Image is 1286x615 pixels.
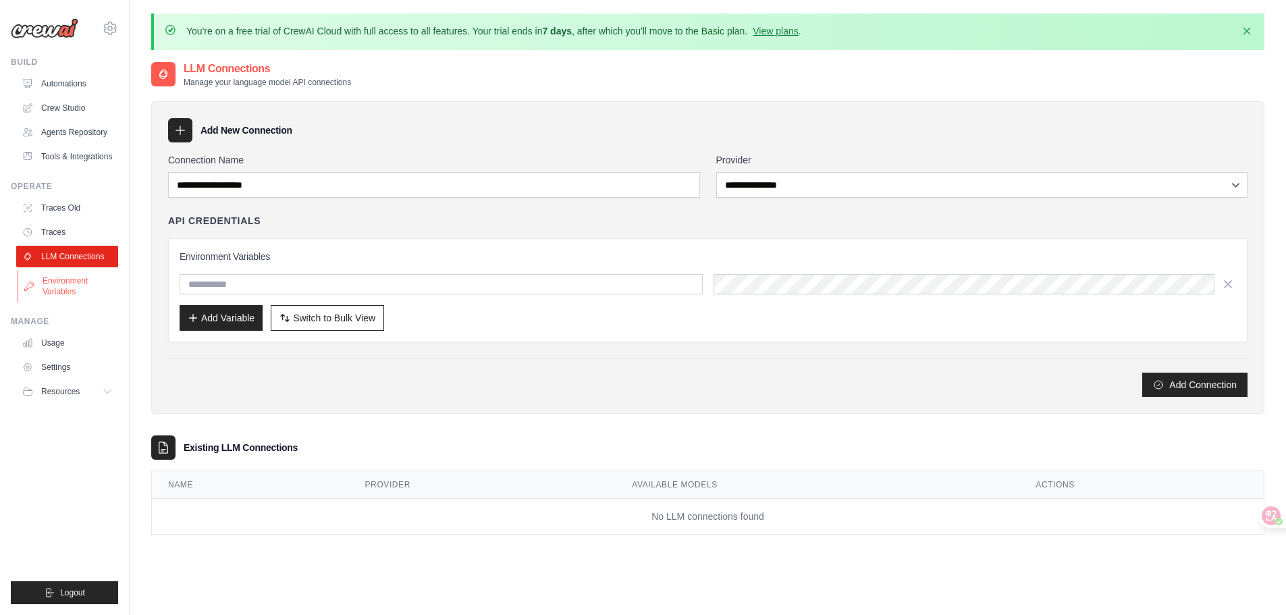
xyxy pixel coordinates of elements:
label: Provider [716,153,1248,167]
th: Actions [1019,471,1264,499]
th: Name [152,471,349,499]
a: Crew Studio [16,97,118,119]
th: Provider [349,471,616,499]
h3: Add New Connection [200,124,292,137]
a: Agents Repository [16,122,118,143]
a: View plans [753,26,798,36]
button: Resources [16,381,118,402]
label: Connection Name [168,153,700,167]
a: Tools & Integrations [16,146,118,167]
button: Logout [11,581,118,604]
a: LLM Connections [16,246,118,267]
span: Logout [60,587,85,598]
h2: LLM Connections [184,61,351,77]
button: Add Variable [180,305,263,331]
p: Manage your language model API connections [184,77,351,88]
h3: Existing LLM Connections [184,441,298,454]
p: You're on a free trial of CrewAI Cloud with full access to all features. Your trial ends in , aft... [186,24,801,38]
th: Available Models [616,471,1019,499]
h4: API Credentials [168,214,261,228]
a: Settings [16,356,118,378]
span: Resources [41,386,80,397]
a: Environment Variables [18,270,119,302]
a: Automations [16,73,118,95]
strong: 7 days [542,26,572,36]
div: Operate [11,181,118,192]
span: Switch to Bulk View [293,311,375,325]
button: Switch to Bulk View [271,305,384,331]
div: Manage [11,316,118,327]
div: Build [11,57,118,68]
button: Add Connection [1142,373,1248,397]
img: Logo [11,18,78,38]
a: Usage [16,332,118,354]
a: Traces [16,221,118,243]
td: No LLM connections found [152,499,1264,535]
a: Traces Old [16,197,118,219]
h3: Environment Variables [180,250,1236,263]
